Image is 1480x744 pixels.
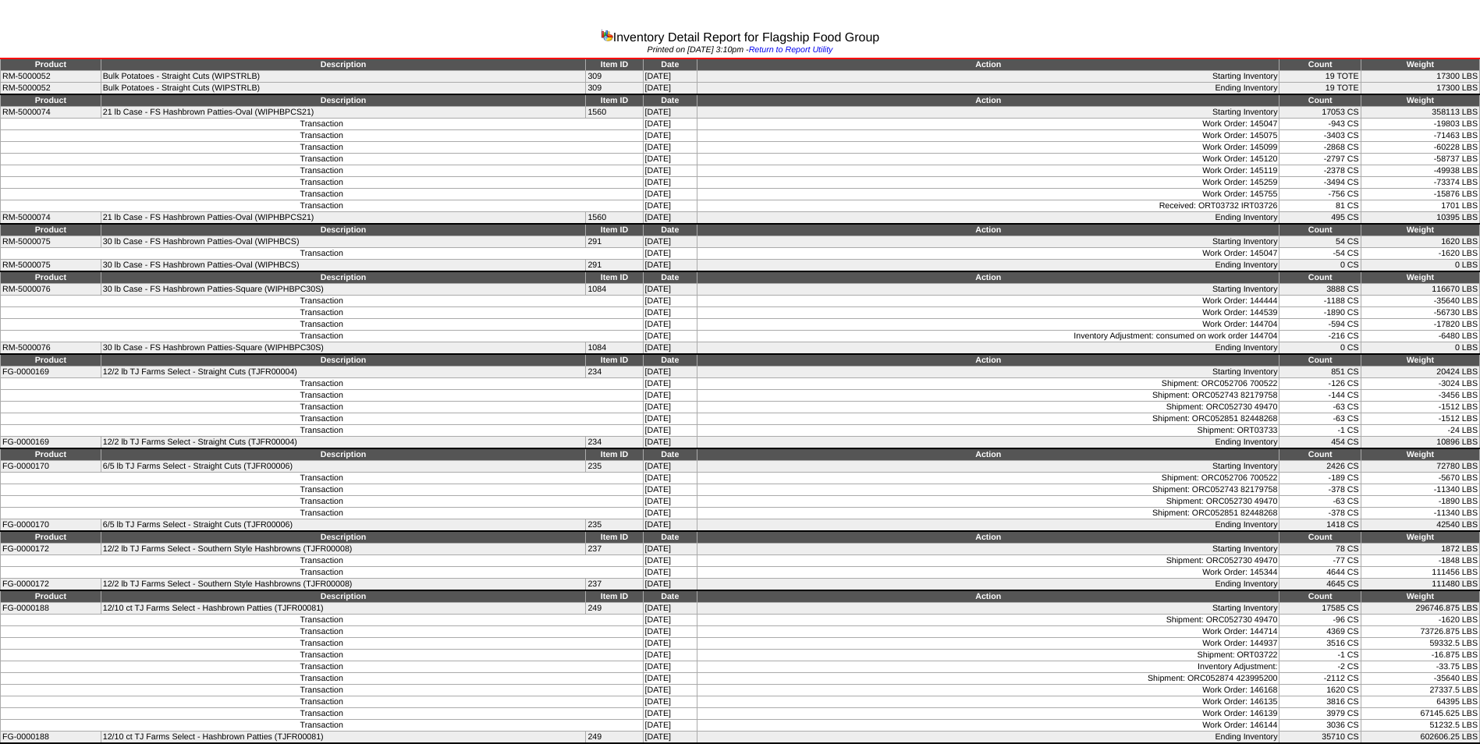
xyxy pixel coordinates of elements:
td: 495 CS [1279,212,1361,225]
td: [DATE] [643,200,697,212]
td: 30 lb Case - FS Hashbrown Patties-Oval (WIPHBCS) [101,260,586,272]
td: -189 CS [1279,473,1361,484]
td: 17585 CS [1279,603,1361,615]
td: Transaction [1,413,644,425]
td: -3456 LBS [1361,390,1479,402]
td: [DATE] [643,650,697,661]
td: Transaction [1,626,644,638]
td: Weight [1361,224,1479,236]
td: 291 [586,260,643,272]
td: Work Order: 144937 [697,638,1279,650]
td: Transaction [1,638,644,650]
td: 296746.875 LBS [1361,603,1479,615]
td: 30 lb Case - FS Hashbrown Patties-Square (WIPHBPC30S) [101,342,586,355]
td: Weight [1361,94,1479,107]
td: Starting Inventory [697,284,1279,296]
td: Shipment: ORC052730 49470 [697,496,1279,508]
td: RM-5000075 [1,236,101,248]
td: Work Order: 144539 [697,307,1279,319]
td: -56730 LBS [1361,307,1479,319]
td: Count [1279,224,1361,236]
td: Action [697,94,1279,107]
td: [DATE] [643,615,697,626]
td: [DATE] [643,248,697,260]
td: Transaction [1,189,644,200]
td: 54 CS [1279,236,1361,248]
td: Ending Inventory [697,519,1279,532]
td: [DATE] [643,236,697,248]
td: RM-5000076 [1,284,101,296]
td: -73374 LBS [1361,177,1479,189]
td: Work Order: 144704 [697,319,1279,331]
td: 291 [586,236,643,248]
td: Transaction [1,496,644,508]
td: -216 CS [1279,331,1361,342]
td: Work Order: 145259 [697,177,1279,189]
td: [DATE] [643,638,697,650]
td: Transaction [1,555,644,567]
td: 6/5 lb TJ Farms Select - Straight Cuts (TJFR00006) [101,519,586,532]
td: -943 CS [1279,119,1361,130]
td: [DATE] [643,177,697,189]
td: -63 CS [1279,496,1361,508]
td: [DATE] [643,508,697,519]
td: 17300 LBS [1361,71,1479,83]
td: 12/2 lb TJ Farms Select - Straight Cuts (TJFR00004) [101,367,586,378]
td: [DATE] [643,319,697,331]
td: 234 [586,367,643,378]
td: Transaction [1,130,644,142]
td: Shipment: ORC052730 49470 [697,615,1279,626]
td: Shipment: ORC052730 49470 [697,555,1279,567]
td: Starting Inventory [697,461,1279,473]
td: Action [697,58,1279,71]
td: -1620 LBS [1361,248,1479,260]
td: FG-0000170 [1,461,101,473]
td: Date [643,531,697,544]
td: Ending Inventory [697,83,1279,95]
td: RM-5000052 [1,83,101,95]
td: [DATE] [643,260,697,272]
td: -378 CS [1279,508,1361,519]
td: -594 CS [1279,319,1361,331]
td: [DATE] [643,367,697,378]
td: Shipment: ORC052706 700522 [697,378,1279,390]
td: Transaction [1,650,644,661]
td: FG-0000172 [1,579,101,591]
td: [DATE] [643,284,697,296]
td: Description [101,354,586,367]
td: Transaction [1,567,644,579]
td: [DATE] [643,567,697,579]
td: Action [697,448,1279,461]
td: Product [1,531,101,544]
td: [DATE] [643,378,697,390]
td: Transaction [1,331,644,342]
td: [DATE] [643,296,697,307]
td: 1701 LBS [1361,200,1479,212]
td: -756 CS [1279,189,1361,200]
td: -11340 LBS [1361,484,1479,496]
td: Count [1279,531,1361,544]
td: 30 lb Case - FS Hashbrown Patties-Oval (WIPHBCS) [101,236,586,248]
td: RM-5000076 [1,342,101,355]
td: Shipment: ORC052730 49470 [697,402,1279,413]
td: Transaction [1,484,644,496]
td: 10896 LBS [1361,437,1479,449]
td: -2868 CS [1279,142,1361,154]
td: 12/10 ct TJ Farms Select - Hashbrown Patties (TJFR00081) [101,603,586,615]
td: FG-0000169 [1,367,101,378]
td: Work Order: 145099 [697,142,1279,154]
td: 19 TOTE [1279,83,1361,95]
td: -1848 LBS [1361,555,1479,567]
td: Ending Inventory [697,437,1279,449]
td: Starting Inventory [697,71,1279,83]
td: Transaction [1,378,644,390]
td: 0 CS [1279,260,1361,272]
td: -2797 CS [1279,154,1361,165]
td: -378 CS [1279,484,1361,496]
td: 17300 LBS [1361,83,1479,95]
td: -63 CS [1279,413,1361,425]
td: [DATE] [643,212,697,225]
td: Date [643,354,697,367]
td: Work Order: 145755 [697,189,1279,200]
td: Transaction [1,177,644,189]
